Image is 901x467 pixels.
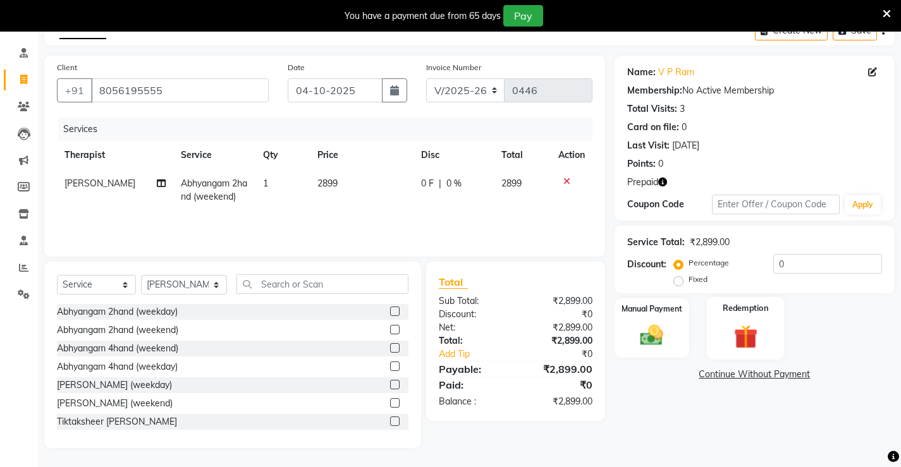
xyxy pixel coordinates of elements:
[622,303,682,315] label: Manual Payment
[689,257,729,269] label: Percentage
[57,360,178,373] div: Abhyangam 4hand (weekday)
[682,121,687,134] div: 0
[57,324,178,337] div: Abhyangam 2hand (weekend)
[494,141,550,169] th: Total
[690,236,730,249] div: ₹2,899.00
[429,334,515,348] div: Total:
[712,195,840,214] input: Enter Offer / Coupon Code
[429,361,515,377] div: Payable:
[345,9,501,23] div: You have a payment due from 65 days
[627,258,666,271] div: Discount:
[627,198,712,211] div: Coupon Code
[317,178,338,189] span: 2899
[515,321,601,334] div: ₹2,899.00
[617,368,892,381] a: Continue Without Payment
[429,395,515,408] div: Balance :
[627,157,656,171] div: Points:
[627,121,679,134] div: Card on file:
[57,141,173,169] th: Therapist
[627,66,656,79] div: Name:
[501,178,522,189] span: 2899
[515,395,601,408] div: ₹2,899.00
[429,377,515,392] div: Paid:
[414,141,494,169] th: Disc
[627,139,670,152] div: Last Visit:
[627,176,658,189] span: Prepaid
[236,274,408,294] input: Search or Scan
[439,177,441,190] span: |
[446,177,462,190] span: 0 %
[173,141,255,169] th: Service
[530,348,602,361] div: ₹0
[689,274,708,285] label: Fixed
[58,118,602,141] div: Services
[658,157,663,171] div: 0
[627,236,685,249] div: Service Total:
[515,377,601,392] div: ₹0
[429,348,530,361] a: Add Tip
[439,276,468,289] span: Total
[310,141,413,169] th: Price
[503,5,543,27] button: Pay
[658,66,694,79] a: V P Ram
[421,177,434,190] span: 0 F
[57,78,92,102] button: +91
[627,84,882,97] div: No Active Membership
[57,415,177,428] div: Tiktaksheer [PERSON_NAME]
[680,102,685,116] div: 3
[429,294,515,308] div: Sub Total:
[726,322,765,351] img: _gift.svg
[515,294,601,308] div: ₹2,899.00
[627,84,682,97] div: Membership:
[515,308,601,321] div: ₹0
[723,302,768,314] label: Redemption
[57,379,172,392] div: [PERSON_NAME] (weekday)
[57,342,178,355] div: Abhyangam 4hand (weekend)
[57,305,178,318] div: Abhyangam 2hand (weekday)
[515,334,601,348] div: ₹2,899.00
[627,102,677,116] div: Total Visits:
[429,308,515,321] div: Discount:
[426,62,481,73] label: Invoice Number
[845,195,881,214] button: Apply
[91,78,269,102] input: Search by Name/Mobile/Email/Code
[515,361,601,377] div: ₹2,899.00
[64,178,135,189] span: [PERSON_NAME]
[263,178,268,189] span: 1
[255,141,310,169] th: Qty
[181,178,247,202] span: Abhyangam 2hand (weekend)
[57,62,77,73] label: Client
[57,397,173,410] div: [PERSON_NAME] (weekend)
[672,139,699,152] div: [DATE]
[288,62,305,73] label: Date
[429,321,515,334] div: Net:
[551,141,592,169] th: Action
[633,322,670,349] img: _cash.svg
